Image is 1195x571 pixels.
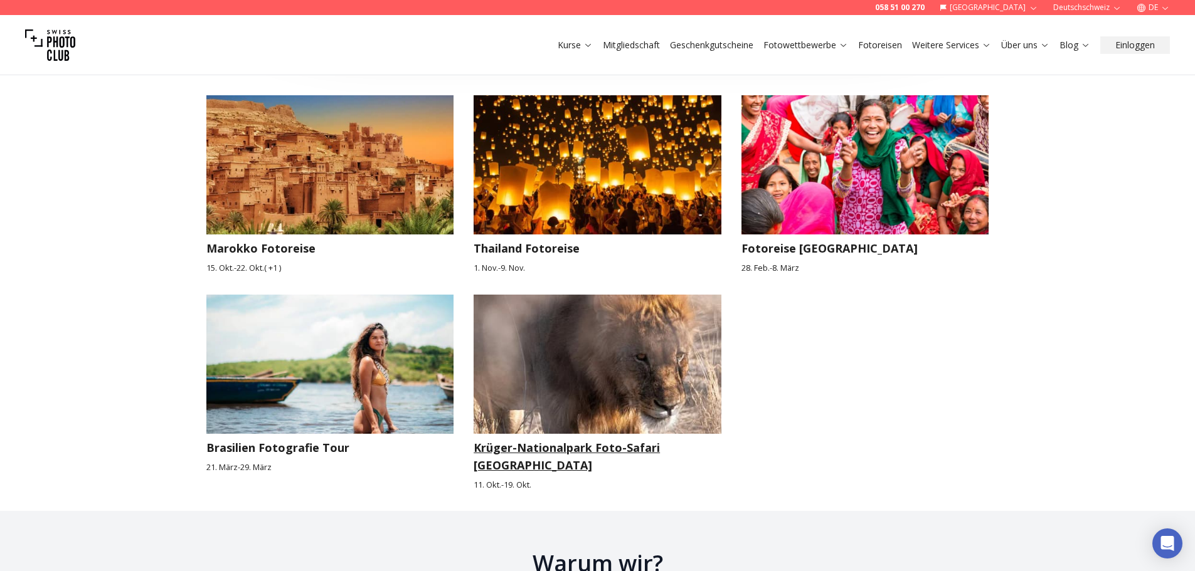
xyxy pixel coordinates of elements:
[907,36,996,54] button: Weitere Services
[206,439,454,456] h3: Brasilien Fotografie Tour
[194,88,466,241] img: Marokko Fotoreise
[1152,528,1182,558] div: Open Intercom Messenger
[25,20,75,70] img: Swiss photo club
[206,461,454,473] small: 21. März - 29. März
[553,36,598,54] button: Kurse
[1054,36,1095,54] button: Blog
[1001,39,1049,51] a: Über uns
[996,36,1054,54] button: Über uns
[206,295,454,491] a: Brasilien Fotografie TourBrasilien Fotografie Tour21. März-29. März
[853,36,907,54] button: Fotoreisen
[741,239,989,257] h3: Fotoreise [GEOGRAPHIC_DATA]
[912,39,991,51] a: Weitere Services
[665,36,758,54] button: Geschenkgutscheine
[461,88,733,241] img: Thailand Fotoreise
[474,479,721,491] small: 11. Okt. - 19. Okt.
[474,262,721,274] small: 1. Nov. - 9. Nov.
[474,439,721,474] h3: Krüger-Nationalpark Foto-Safari [GEOGRAPHIC_DATA]
[670,39,753,51] a: Geschenkgutscheine
[741,262,989,274] small: 28. Feb. - 8. März
[758,36,853,54] button: Fotowettbewerbe
[206,262,454,274] small: 15. Okt. - 22. Okt. ( + 1 )
[558,39,593,51] a: Kurse
[206,95,454,274] a: Marokko FotoreiseMarokko Fotoreise15. Okt.-22. Okt.( +1 )
[741,95,989,274] a: Fotoreise NepalFotoreise [GEOGRAPHIC_DATA]28. Feb.-8. März
[729,88,1001,241] img: Fotoreise Nepal
[1060,39,1090,51] a: Blog
[763,39,848,51] a: Fotowettbewerbe
[875,3,925,13] a: 058 51 00 270
[598,36,665,54] button: Mitgliedschaft
[1100,36,1170,54] button: Einloggen
[206,239,454,257] h3: Marokko Fotoreise
[474,239,721,257] h3: Thailand Fotoreise
[474,295,721,491] a: Krüger-Nationalpark Foto-Safari SüdafrikaKrüger-Nationalpark Foto-Safari [GEOGRAPHIC_DATA]11. Okt...
[603,39,660,51] a: Mitgliedschaft
[474,95,721,274] a: Thailand FotoreiseThailand Fotoreise1. Nov.-9. Nov.
[474,295,721,434] img: Krüger-Nationalpark Foto-Safari Südafrika
[194,287,466,440] img: Brasilien Fotografie Tour
[858,39,902,51] a: Fotoreisen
